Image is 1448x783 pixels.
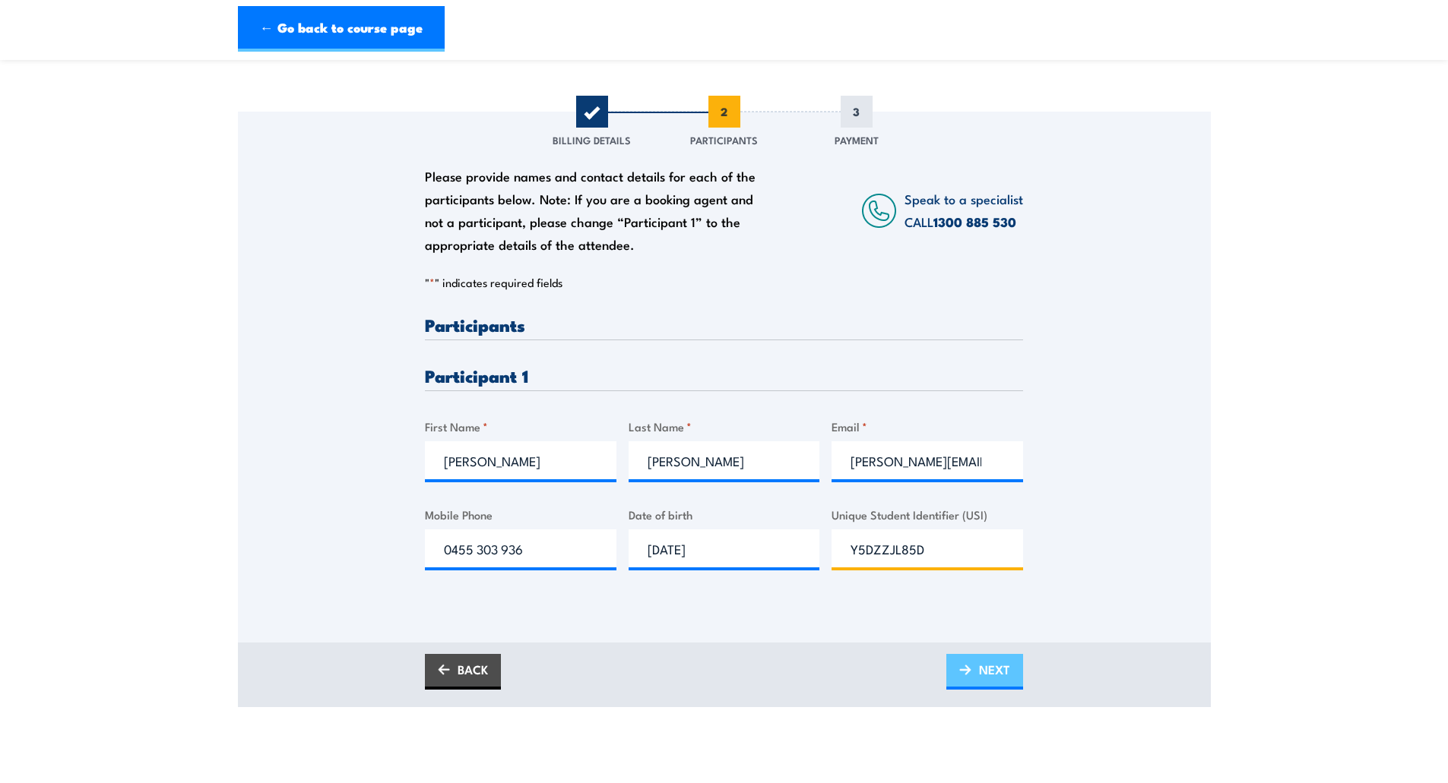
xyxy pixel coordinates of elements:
[933,212,1016,232] a: 1300 885 530
[690,132,758,147] span: Participants
[425,418,616,435] label: First Name
[708,96,740,128] span: 2
[238,6,445,52] a: ← Go back to course page
[629,418,820,435] label: Last Name
[905,189,1023,231] span: Speak to a specialist CALL
[425,654,501,690] a: BACK
[425,165,770,256] div: Please provide names and contact details for each of the participants below. Note: If you are a b...
[979,649,1010,690] span: NEXT
[576,96,608,128] span: 1
[841,96,873,128] span: 3
[425,275,1023,290] p: " " indicates required fields
[946,654,1023,690] a: NEXT
[835,132,879,147] span: Payment
[629,506,820,523] label: Date of birth
[425,316,1023,333] h3: Participants
[553,132,631,147] span: Billing Details
[832,418,1023,435] label: Email
[425,506,616,523] label: Mobile Phone
[832,506,1023,523] label: Unique Student Identifier (USI)
[425,367,1023,384] h3: Participant 1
